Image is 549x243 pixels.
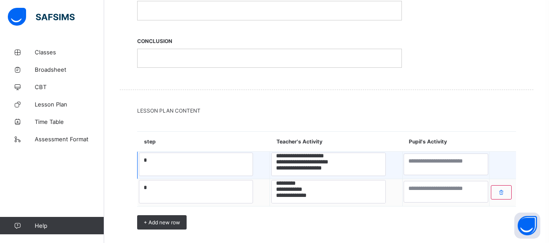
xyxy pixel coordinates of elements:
[35,101,104,108] span: Lesson Plan
[35,136,104,143] span: Assessment Format
[35,222,104,229] span: Help
[35,66,104,73] span: Broadsheet
[514,213,540,239] button: Open asap
[137,107,516,114] span: LESSON PLAN CONTENT
[144,219,180,226] span: + Add new row
[35,118,104,125] span: Time Table
[402,132,489,152] th: Pupil's Activity
[35,49,104,56] span: Classes
[270,132,402,152] th: Teacher's Activity
[138,132,270,152] th: step
[35,83,104,90] span: CBT
[137,33,402,49] span: CONCLUSION
[8,8,75,26] img: safsims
